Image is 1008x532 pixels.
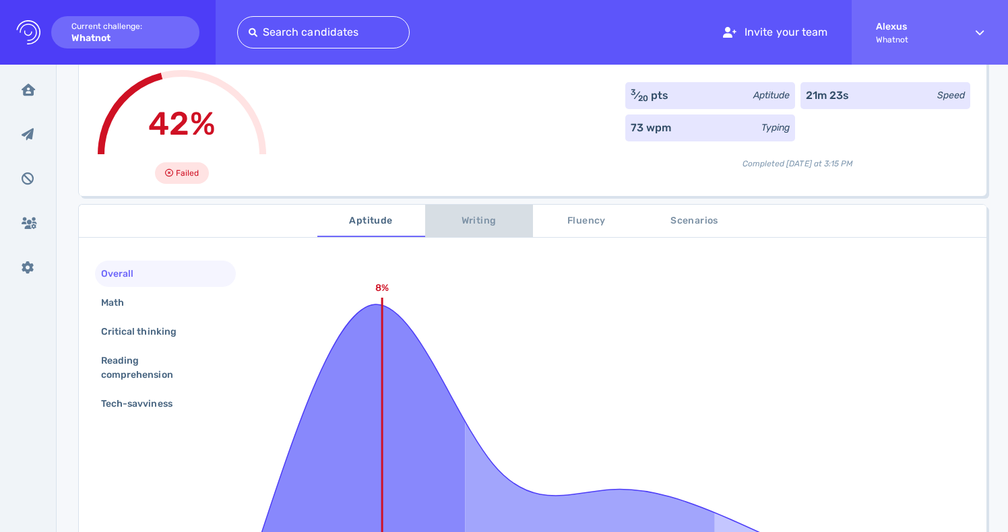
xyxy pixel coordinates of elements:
div: ⁄ pts [631,88,668,104]
span: Failed [176,165,199,181]
div: 21m 23s [806,88,849,104]
div: Completed [DATE] at 3:15 PM [625,147,970,170]
span: Scenarios [649,213,741,230]
sub: 20 [638,94,648,103]
div: 73 wpm [631,120,671,136]
div: Aptitude [753,88,790,102]
div: Tech-savviness [98,394,189,413]
strong: Alexus [876,21,951,32]
text: 8% [375,282,389,294]
sup: 3 [631,88,636,97]
span: 42% [148,104,215,143]
div: Overall [98,264,150,284]
span: Aptitude [325,213,417,230]
div: Speed [937,88,965,102]
div: Critical thinking [98,322,193,341]
span: Fluency [541,213,633,230]
div: Typing [761,121,790,135]
span: Whatnot [876,35,951,44]
span: Writing [433,213,525,230]
div: Reading comprehension [98,351,222,385]
div: Math [98,293,140,312]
